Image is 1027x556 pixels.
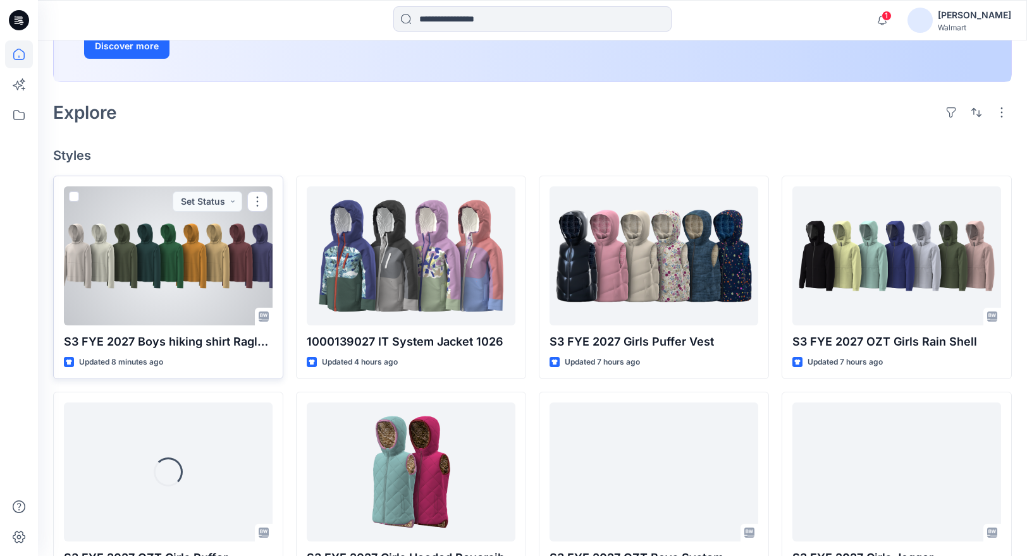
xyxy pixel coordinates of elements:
a: S3 FYE 2027 OZT Boys System [550,402,758,541]
p: Updated 4 hours ago [322,356,398,369]
a: S3 FYE 2027 Boys hiking shirt Raglan Slv [64,186,273,325]
a: S3 FYE 2027 OZT Girls Rain Shell [792,186,1001,325]
p: Updated 7 hours ago [565,356,640,369]
span: 1 [882,11,892,21]
img: avatar [907,8,933,33]
p: Updated 7 hours ago [808,356,883,369]
a: S3 FYE 2027 Girls Puffer Vest [550,186,758,325]
p: S3 FYE 2027 Boys hiking shirt Raglan Slv [64,333,273,351]
a: S3 FYE 2027 Girls Hooded Reversible Vest [307,402,515,541]
h2: Explore [53,102,117,123]
button: Discover more [84,33,169,59]
p: S3 FYE 2027 Girls Puffer Vest [550,333,758,351]
p: 1000139027 IT System Jacket 1026 [307,333,515,351]
p: S3 FYE 2027 OZT Girls Rain Shell [792,333,1001,351]
p: Updated 8 minutes ago [79,356,163,369]
div: [PERSON_NAME] [938,8,1011,23]
h4: Styles [53,148,1012,163]
a: S3 FYE 2027 Girls Jogger [792,402,1001,541]
div: Walmart [938,23,1011,32]
a: Discover more [84,33,369,59]
a: 1000139027 IT System Jacket 1026 [307,186,515,325]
